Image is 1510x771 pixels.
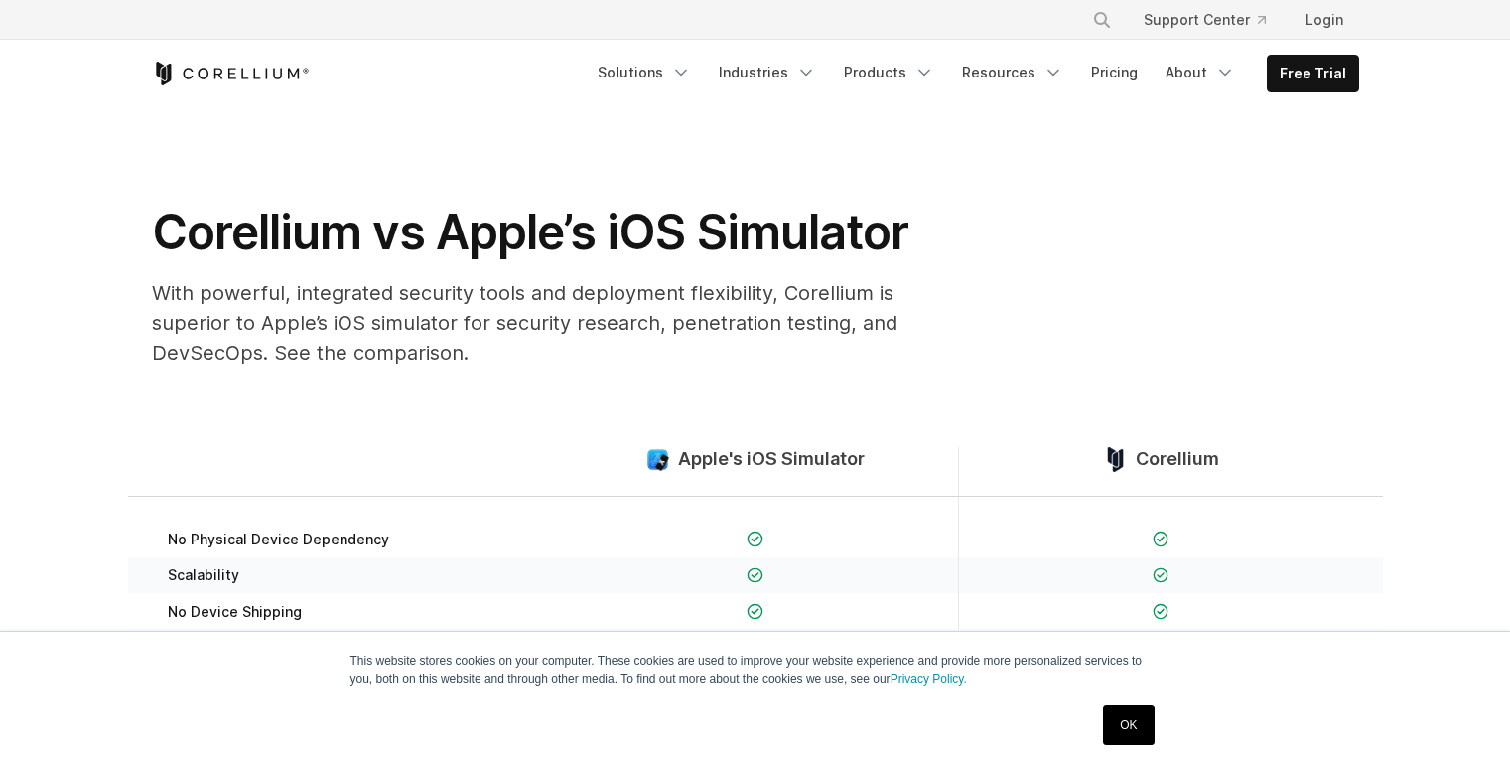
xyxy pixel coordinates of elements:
img: compare_ios-simulator--large [645,447,670,472]
a: Solutions [586,55,703,90]
span: Scalability [168,566,239,584]
a: Products [832,55,946,90]
div: Navigation Menu [586,55,1359,92]
span: Apple's iOS Simulator [678,448,865,471]
img: Checkmark [747,567,763,584]
button: Search [1084,2,1120,38]
span: No Device Shipping [168,603,302,621]
a: Industries [707,55,828,90]
a: Pricing [1079,55,1150,90]
a: Corellium Home [152,62,310,85]
img: Checkmark [1153,567,1169,584]
img: Checkmark [1153,531,1169,547]
a: Free Trial [1268,56,1358,91]
a: Resources [950,55,1075,90]
span: Corellium [1136,448,1219,471]
a: Support Center [1128,2,1282,38]
a: Privacy Policy. [891,672,967,686]
img: Checkmark [747,531,763,547]
a: About [1154,55,1247,90]
span: No Physical Device Dependency [168,531,389,548]
div: Navigation Menu [1068,2,1359,38]
img: Checkmark [1153,603,1169,620]
img: Checkmark [747,603,763,620]
p: This website stores cookies on your computer. These cookies are used to improve your website expe... [350,652,1161,688]
a: Login [1290,2,1359,38]
a: OK [1103,705,1154,745]
p: With powerful, integrated security tools and deployment flexibility, Corellium is superior to App... [152,278,946,368]
h1: Corellium vs Apple’s iOS Simulator [152,203,946,262]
